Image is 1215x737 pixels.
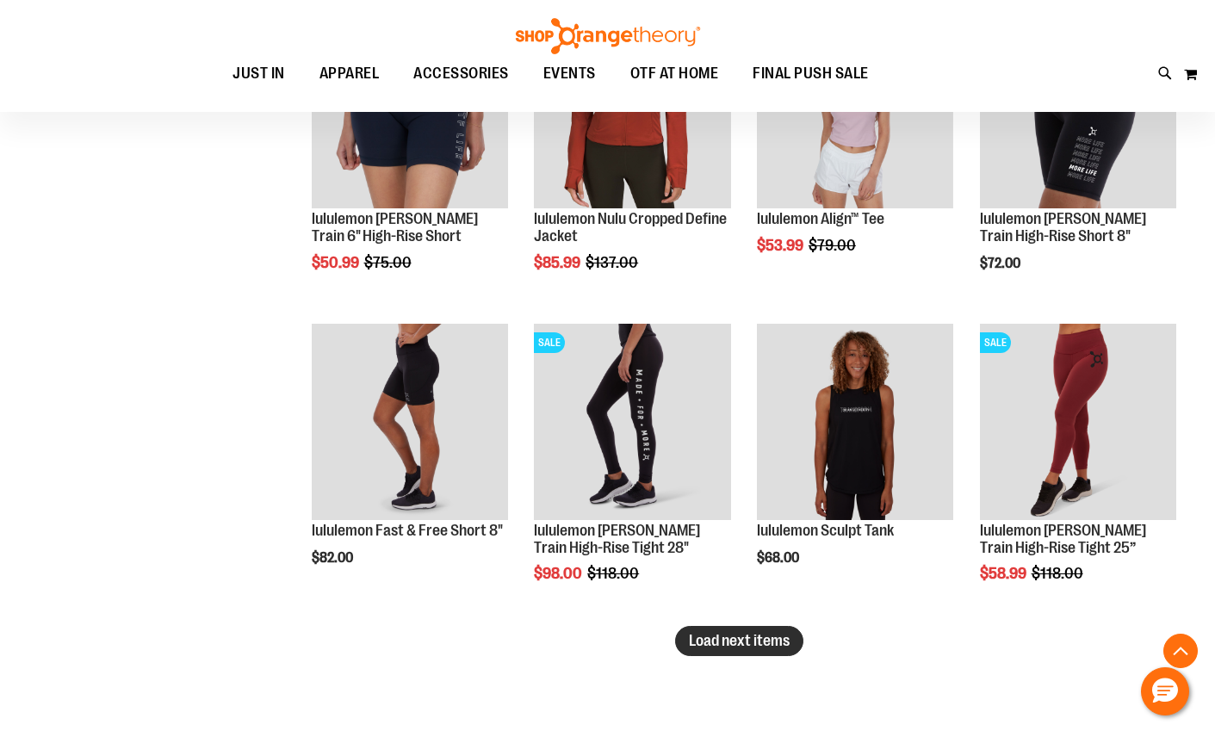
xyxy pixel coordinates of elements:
[534,324,730,523] a: Product image for lululemon Wunder Train High-Rise Tight 28"SALE
[543,54,596,93] span: EVENTS
[586,254,641,271] span: $137.00
[232,54,285,93] span: JUST IN
[534,332,565,353] span: SALE
[980,324,1176,520] img: Product image for lululemon Wunder Train High-Rise Tight 25”
[534,254,583,271] span: $85.99
[396,54,526,94] a: ACCESSORIES
[757,237,806,254] span: $53.99
[757,324,953,520] img: Product image for lululemon Sculpt Tank
[1141,667,1189,715] button: Hello, have a question? Let’s chat.
[413,54,509,93] span: ACCESSORIES
[809,237,859,254] span: $79.00
[534,210,727,245] a: lululemon Nulu Cropped Define Jacket
[1163,634,1198,668] button: Back To Top
[757,324,953,523] a: Product image for lululemon Sculpt Tank
[748,315,962,610] div: product
[971,3,1185,315] div: product
[980,210,1146,245] a: lululemon [PERSON_NAME] Train High-Rise Short 8"
[303,3,517,315] div: product
[312,254,362,271] span: $50.99
[757,550,802,566] span: $68.00
[526,54,613,94] a: EVENTS
[312,210,478,245] a: lululemon [PERSON_NAME] Train 6" High-Rise Short
[735,54,886,94] a: FINAL PUSH SALE
[319,54,380,93] span: APPAREL
[513,18,703,54] img: Shop Orangetheory
[534,565,585,582] span: $98.00
[675,626,803,656] button: Load next items
[302,54,397,93] a: APPAREL
[630,54,719,93] span: OTF AT HOME
[525,3,739,315] div: product
[534,522,700,556] a: lululemon [PERSON_NAME] Train High-Rise Tight 28"
[1032,565,1086,582] span: $118.00
[753,54,869,93] span: FINAL PUSH SALE
[980,332,1011,353] span: SALE
[312,550,356,566] span: $82.00
[312,522,503,539] a: lululemon Fast & Free Short 8"
[748,3,962,298] div: product
[312,324,508,523] a: Product image for lululemon Fast & Free Short 8"
[613,54,736,94] a: OTF AT HOME
[587,565,642,582] span: $118.00
[980,256,1023,271] span: $72.00
[525,315,739,627] div: product
[364,254,414,271] span: $75.00
[757,210,884,227] a: lululemon Align™ Tee
[312,324,508,520] img: Product image for lululemon Fast & Free Short 8"
[980,522,1146,556] a: lululemon [PERSON_NAME] Train High-Rise Tight 25”
[534,324,730,520] img: Product image for lululemon Wunder Train High-Rise Tight 28"
[971,315,1185,627] div: product
[980,324,1176,523] a: Product image for lululemon Wunder Train High-Rise Tight 25”SALE
[757,522,894,539] a: lululemon Sculpt Tank
[303,315,517,610] div: product
[215,54,302,94] a: JUST IN
[689,632,790,649] span: Load next items
[980,565,1029,582] span: $58.99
